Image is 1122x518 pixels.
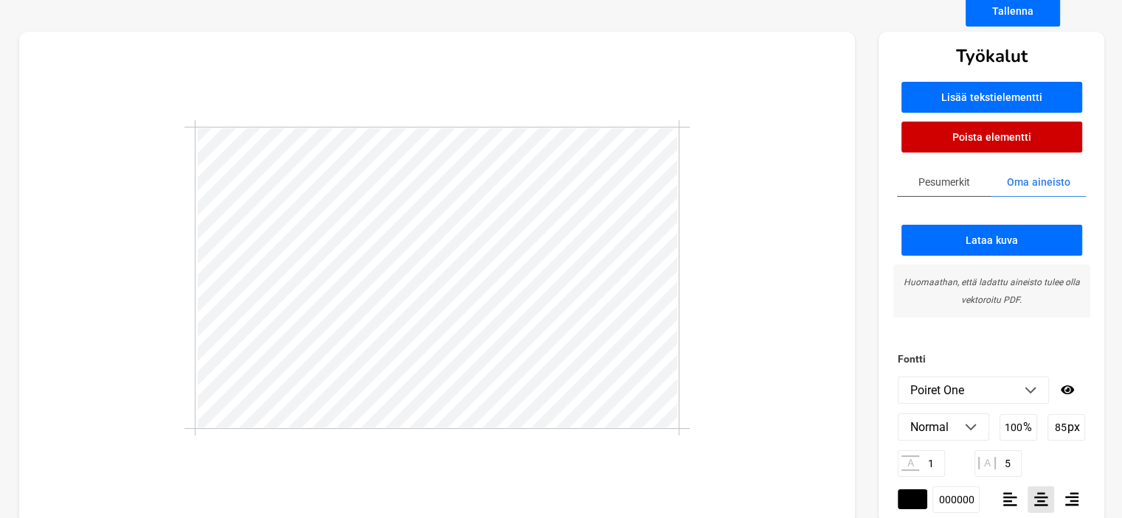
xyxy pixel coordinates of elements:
[1067,420,1079,434] p: px
[897,168,991,197] button: Pesumerkit
[898,350,1085,368] h3: Fontti
[910,383,964,397] p: Poiret One
[901,455,919,471] p: A
[1025,387,1036,394] img: dropdown
[902,273,1081,309] p: Huomaathan, että ladattu aineisto tulee olla vektoroitu PDF.
[901,82,1082,113] button: Lisää tekstielementti
[978,457,996,469] p: A
[1023,420,1032,434] p: %
[901,225,1082,256] button: Lataa kuva
[965,424,977,431] img: dropdown
[910,420,949,434] p: Normal
[956,44,1028,68] h3: Työkalut
[991,168,1086,197] button: Oma aineisto
[901,122,1082,153] button: Poista elementti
